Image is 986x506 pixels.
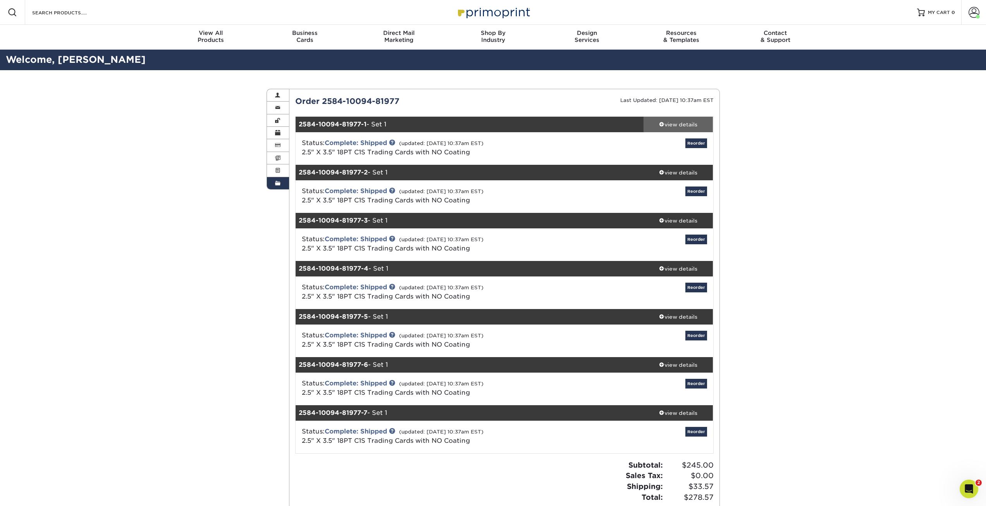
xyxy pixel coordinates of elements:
[399,285,484,290] small: (updated: [DATE] 10:37am EST)
[685,427,707,437] a: Reorder
[296,261,644,276] div: - Set 1
[325,332,387,339] a: Complete: Shipped
[325,283,387,291] a: Complete: Shipped
[296,379,574,397] div: Status:
[299,361,368,368] strong: 2584-10094-81977-6
[299,313,368,320] strong: 2584-10094-81977-5
[164,25,258,50] a: View AllProducts
[258,29,352,43] div: Cards
[352,29,446,43] div: Marketing
[634,29,728,36] span: Resources
[454,4,532,21] img: Primoprint
[164,29,258,36] span: View All
[540,25,634,50] a: DesignServices
[644,217,713,225] div: view details
[728,29,823,43] div: & Support
[976,480,982,486] span: 2
[296,309,644,325] div: - Set 1
[644,169,713,176] div: view details
[644,117,713,132] a: view details
[644,261,713,276] a: view details
[399,333,484,338] small: (updated: [DATE] 10:37am EST)
[728,29,823,36] span: Contact
[296,331,574,349] div: Status:
[644,313,713,321] div: view details
[296,117,644,132] div: - Set 1
[540,29,634,43] div: Services
[296,165,644,180] div: - Set 1
[296,427,574,446] div: Status:
[325,428,387,435] a: Complete: Shipped
[644,165,713,180] a: view details
[446,29,540,43] div: Industry
[665,470,714,481] span: $0.00
[446,25,540,50] a: Shop ByIndustry
[302,149,470,156] a: 2.5" X 3.5" 18PT C1S Trading Cards with NO Coating
[665,481,714,492] span: $33.57
[446,29,540,36] span: Shop By
[960,480,978,498] iframe: Intercom live chat
[302,341,470,348] a: 2.5" X 3.5" 18PT C1S Trading Cards with NO Coating
[325,235,387,243] a: Complete: Shipped
[302,437,470,444] a: 2.5" X 3.5" 18PT C1S Trading Cards with NO Coating
[644,405,713,421] a: view details
[399,237,484,242] small: (updated: [DATE] 10:37am EST)
[399,381,484,387] small: (updated: [DATE] 10:37am EST)
[299,217,368,224] strong: 2584-10094-81977-3
[644,265,713,273] div: view details
[685,235,707,244] a: Reorder
[299,169,368,176] strong: 2584-10094-81977-2
[644,357,713,373] a: view details
[685,138,707,148] a: Reorder
[296,405,644,421] div: - Set 1
[685,331,707,340] a: Reorder
[644,309,713,325] a: view details
[644,121,713,128] div: view details
[634,25,728,50] a: Resources& Templates
[685,379,707,389] a: Reorder
[644,409,713,417] div: view details
[620,97,714,103] small: Last Updated: [DATE] 10:37am EST
[728,25,823,50] a: Contact& Support
[289,95,504,107] div: Order 2584-10094-81977
[399,429,484,435] small: (updated: [DATE] 10:37am EST)
[325,187,387,195] a: Complete: Shipped
[31,8,107,17] input: SEARCH PRODUCTS.....
[665,492,714,503] span: $278.57
[642,493,663,501] strong: Total:
[399,140,484,146] small: (updated: [DATE] 10:37am EST)
[540,29,634,36] span: Design
[627,482,663,490] strong: Shipping:
[299,121,367,128] strong: 2584-10094-81977-1
[644,213,713,228] a: view details
[685,283,707,292] a: Reorder
[626,471,663,480] strong: Sales Tax:
[325,380,387,387] a: Complete: Shipped
[296,357,644,373] div: - Set 1
[928,9,950,16] span: MY CART
[296,138,574,157] div: Status:
[952,10,955,15] span: 0
[634,29,728,43] div: & Templates
[296,283,574,301] div: Status:
[665,460,714,471] span: $245.00
[299,409,367,416] strong: 2584-10094-81977-7
[258,25,352,50] a: BusinessCards
[302,197,470,204] a: 2.5" X 3.5" 18PT C1S Trading Cards with NO Coating
[296,213,644,228] div: - Set 1
[628,461,663,469] strong: Subtotal:
[685,187,707,196] a: Reorder
[352,25,446,50] a: Direct MailMarketing
[258,29,352,36] span: Business
[352,29,446,36] span: Direct Mail
[296,235,574,253] div: Status:
[399,188,484,194] small: (updated: [DATE] 10:37am EST)
[302,389,470,396] a: 2.5" X 3.5" 18PT C1S Trading Cards with NO Coating
[325,139,387,147] a: Complete: Shipped
[302,293,470,300] a: 2.5" X 3.5" 18PT C1S Trading Cards with NO Coating
[644,361,713,369] div: view details
[164,29,258,43] div: Products
[299,265,368,272] strong: 2584-10094-81977-4
[302,245,470,252] a: 2.5" X 3.5" 18PT C1S Trading Cards with NO Coating
[296,187,574,205] div: Status:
